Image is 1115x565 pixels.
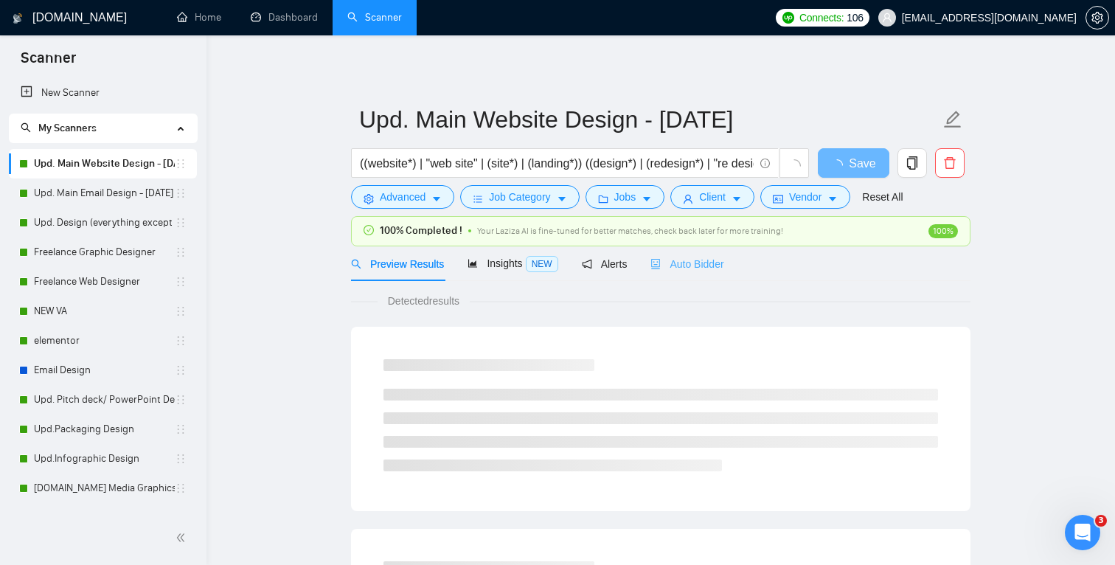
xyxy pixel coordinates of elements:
[175,158,187,170] span: holder
[175,335,187,347] span: holder
[34,474,175,503] a: [DOMAIN_NAME] Media Graphics
[34,208,175,238] a: Upd. Design (everything except unspecified)
[175,246,187,258] span: holder
[477,226,783,236] span: Your Laziza AI is fine-tuned for better matches, check back later for more training!
[9,415,197,444] li: Upd.Packaging Design
[431,193,442,204] span: caret-down
[670,185,754,209] button: userClientcaret-down
[582,259,592,269] span: notification
[34,356,175,385] a: Email Design
[175,394,187,406] span: holder
[642,193,652,204] span: caret-down
[935,148,965,178] button: delete
[468,257,557,269] span: Insights
[650,258,723,270] span: Auto Bidder
[9,47,88,78] span: Scanner
[380,223,462,239] span: 100% Completed !
[360,154,754,173] input: Search Freelance Jobs...
[847,10,863,26] span: 106
[468,258,478,268] span: area-chart
[9,503,197,533] li: GoHighLevel
[34,385,175,415] a: Upd. Pitch deck/ PowerPoint Designer
[359,101,940,138] input: Scanner name...
[21,78,185,108] a: New Scanner
[928,224,958,238] span: 100%
[175,423,187,435] span: holder
[378,293,470,309] span: Detected results
[9,326,197,356] li: elementor
[34,326,175,356] a: elementor
[38,122,97,134] span: My Scanners
[351,259,361,269] span: search
[898,156,926,170] span: copy
[1086,12,1108,24] span: setting
[760,159,770,168] span: info-circle
[9,238,197,267] li: Freelance Graphic Designer
[849,154,875,173] span: Save
[347,11,402,24] a: searchScanner
[9,385,197,415] li: Upd. Pitch deck/ PowerPoint Designer
[9,474,197,503] li: Upd.Social Media Graphics
[827,193,838,204] span: caret-down
[586,185,665,209] button: folderJobscaret-down
[175,276,187,288] span: holder
[557,193,567,204] span: caret-down
[9,149,197,178] li: Upd. Main Website Design - June 4 2025
[1065,515,1100,550] iframe: Intercom live chat
[364,193,374,204] span: setting
[9,267,197,297] li: Freelance Web Designer
[21,122,97,134] span: My Scanners
[760,185,850,209] button: idcardVendorcaret-down
[351,185,454,209] button: settingAdvancedcaret-down
[460,185,579,209] button: barsJob Categorycaret-down
[943,110,962,129] span: edit
[897,148,927,178] button: copy
[34,297,175,326] a: NEW VA
[9,78,197,108] li: New Scanner
[175,217,187,229] span: holder
[773,193,783,204] span: idcard
[380,189,425,205] span: Advanced
[34,178,175,208] a: Upd. Main Email Design - [DATE]
[1086,12,1109,24] a: setting
[9,178,197,208] li: Upd. Main Email Design - June 4 2025
[9,356,197,385] li: Email Design
[351,258,444,270] span: Preview Results
[598,193,608,204] span: folder
[788,159,801,173] span: loading
[34,444,175,474] a: Upd.Infographic Design
[21,122,31,133] span: search
[13,7,23,30] img: logo
[9,297,197,326] li: NEW VA
[34,267,175,297] a: Freelance Web Designer
[175,364,187,376] span: holder
[34,238,175,267] a: Freelance Graphic Designer
[699,189,726,205] span: Client
[582,258,628,270] span: Alerts
[175,187,187,199] span: holder
[489,189,550,205] span: Job Category
[650,259,661,269] span: robot
[34,415,175,444] a: Upd.Packaging Design
[175,305,187,317] span: holder
[782,12,794,24] img: upwork-logo.png
[936,156,964,170] span: delete
[526,256,558,272] span: NEW
[818,148,889,178] button: Save
[882,13,892,23] span: user
[9,208,197,238] li: Upd. Design (everything except unspecified)
[1095,515,1107,527] span: 3
[9,444,197,474] li: Upd.Infographic Design
[614,189,636,205] span: Jobs
[831,159,849,171] span: loading
[862,189,903,205] a: Reset All
[1086,6,1109,30] button: setting
[473,193,483,204] span: bars
[177,11,221,24] a: homeHome
[176,530,190,545] span: double-left
[175,482,187,494] span: holder
[364,225,374,235] span: check-circle
[789,189,822,205] span: Vendor
[799,10,844,26] span: Connects:
[683,193,693,204] span: user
